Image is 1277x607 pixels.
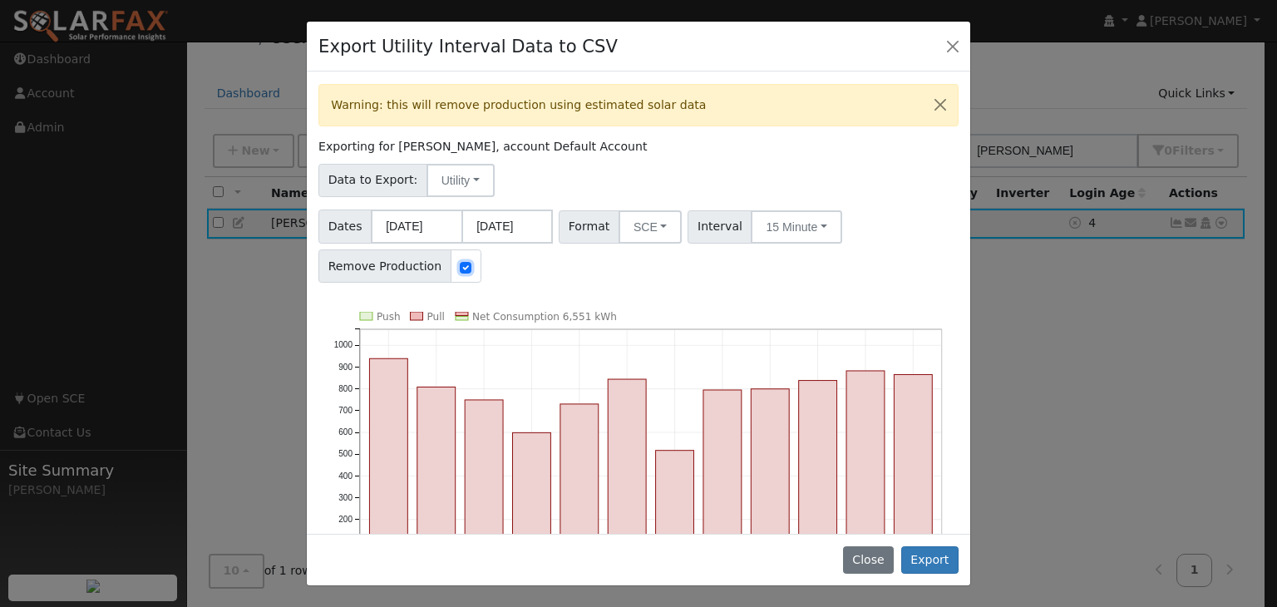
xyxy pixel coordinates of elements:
button: Close [843,546,894,575]
rect: onclick="" [846,371,885,563]
rect: onclick="" [799,381,837,564]
text: Net Consumption 6,551 kWh [472,311,617,323]
rect: onclick="" [703,390,742,563]
text: 900 [338,363,353,372]
span: Remove Production [318,249,451,283]
div: Warning: this will remove production using estimated solar data [318,84,959,126]
text: 800 [338,384,353,393]
rect: onclick="" [656,451,694,563]
text: 400 [338,471,353,481]
button: SCE [619,210,683,244]
text: 500 [338,450,353,459]
button: Export [901,546,959,575]
rect: onclick="" [560,404,599,563]
span: Data to Export: [318,164,427,197]
rect: onclick="" [370,358,408,563]
span: Interval [688,210,752,244]
button: Close [941,34,964,57]
button: 15 Minute [751,210,841,244]
rect: onclick="" [465,400,503,563]
rect: onclick="" [417,387,456,564]
rect: onclick="" [895,375,933,564]
label: Exporting for [PERSON_NAME], account Default Account [318,138,647,155]
text: 1000 [334,341,353,350]
rect: onclick="" [513,433,551,564]
text: 300 [338,493,353,502]
text: 600 [338,427,353,437]
rect: onclick="" [608,379,646,563]
span: Dates [318,210,372,244]
text: 700 [338,406,353,415]
text: Pull [427,311,445,323]
h4: Export Utility Interval Data to CSV [318,33,618,60]
text: Push [377,311,401,323]
button: Close [923,85,958,126]
button: Utility [426,164,495,197]
text: 200 [338,515,353,524]
rect: onclick="" [751,389,789,563]
span: Format [559,210,619,244]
